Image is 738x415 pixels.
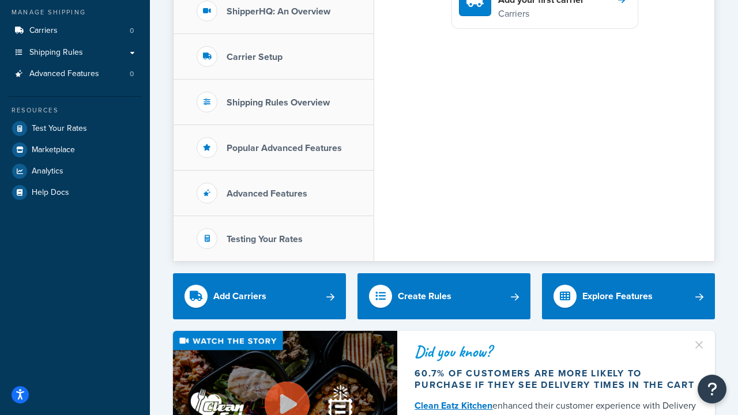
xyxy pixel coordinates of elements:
[9,161,141,182] a: Analytics
[227,6,330,17] h3: ShipperHQ: An Overview
[9,20,141,41] li: Carriers
[9,63,141,85] li: Advanced Features
[9,20,141,41] a: Carriers0
[29,48,83,58] span: Shipping Rules
[9,118,141,139] a: Test Your Rates
[32,167,63,176] span: Analytics
[582,288,653,304] div: Explore Features
[9,42,141,63] a: Shipping Rules
[398,288,451,304] div: Create Rules
[227,97,330,108] h3: Shipping Rules Overview
[29,69,99,79] span: Advanced Features
[130,26,134,36] span: 0
[213,288,266,304] div: Add Carriers
[9,7,141,17] div: Manage Shipping
[357,273,530,319] a: Create Rules
[32,124,87,134] span: Test Your Rates
[32,145,75,155] span: Marketplace
[173,273,346,319] a: Add Carriers
[498,6,584,21] p: Carriers
[130,69,134,79] span: 0
[227,52,283,62] h3: Carrier Setup
[9,105,141,115] div: Resources
[415,344,698,360] div: Did you know?
[9,139,141,160] a: Marketplace
[227,143,342,153] h3: Popular Advanced Features
[29,26,58,36] span: Carriers
[9,63,141,85] a: Advanced Features0
[415,399,492,412] a: Clean Eatz Kitchen
[542,273,715,319] a: Explore Features
[227,188,307,199] h3: Advanced Features
[9,182,141,203] a: Help Docs
[32,188,69,198] span: Help Docs
[227,234,303,244] h3: Testing Your Rates
[698,375,726,403] button: Open Resource Center
[415,368,698,391] div: 60.7% of customers are more likely to purchase if they see delivery times in the cart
